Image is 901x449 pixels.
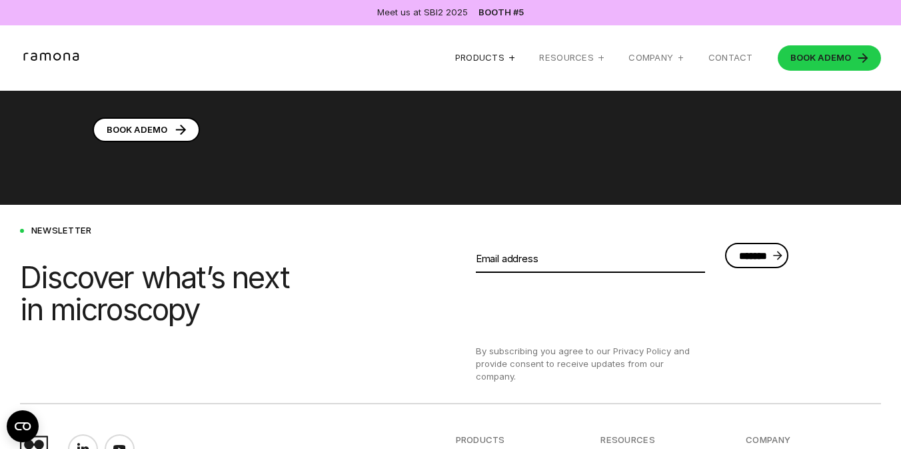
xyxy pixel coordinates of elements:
[377,6,468,19] div: Meet us at SBI2 2025
[20,262,308,326] h3: Discover what’s next in microscopy
[478,8,524,17] a: Booth #5
[93,117,200,143] a: BOOK ADEMO
[539,52,593,63] div: RESOURCES
[20,53,85,63] a: home
[708,52,753,63] a: Contact
[746,434,881,446] div: Company
[790,52,824,63] span: BOOK A
[600,434,736,446] div: resources
[31,225,92,236] div: Newsletter
[7,410,39,442] button: Open CMP widget
[107,124,141,135] span: BOOK A
[476,345,706,383] div: By subscribing you agree to our Privacy Policy and provide consent to receive updates from our co...
[455,52,504,63] div: Products
[456,434,591,446] div: Products
[628,52,683,63] div: Company
[778,45,881,71] a: BOOK ADEMO
[790,53,851,62] div: DEMO
[455,52,514,63] div: Products
[539,52,603,63] div: RESOURCES
[107,125,167,134] div: DEMO
[456,243,808,383] form: Newsletter form
[628,52,673,63] div: Company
